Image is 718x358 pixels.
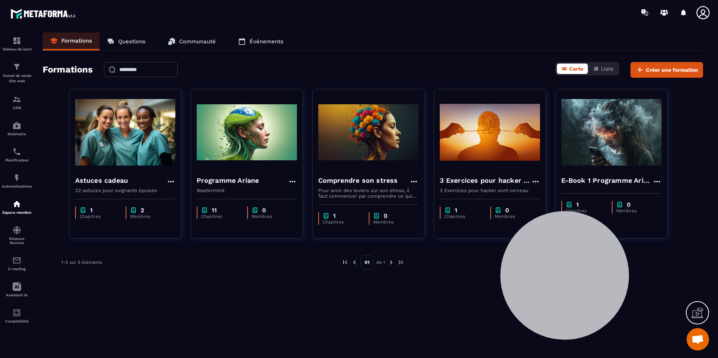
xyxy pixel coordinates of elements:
img: formation-background [197,95,297,170]
h4: Astuces cadeau [75,175,128,186]
img: chapter [616,201,623,208]
img: chapter [252,207,258,214]
p: Tunnel de vente Site web [2,73,32,84]
p: 22 astuces pour soignants épuisés [75,188,175,193]
p: Réseaux Sociaux [2,237,32,245]
p: CRM [2,106,32,110]
p: Tableau de bord [2,47,32,51]
p: 0 [384,212,387,219]
span: Carte [569,66,583,72]
p: Communauté [179,38,216,45]
p: Événements [249,38,283,45]
a: Questions [99,33,153,50]
h4: 3 Exercices pour hacker sont cerveau [440,175,531,186]
img: logo [10,7,78,21]
p: Chapitres [80,214,118,219]
img: accountant [12,308,21,317]
a: formationformationTableau de bord [2,31,32,57]
a: Formations [43,33,99,50]
a: accountantaccountantComptabilité [2,303,32,329]
img: formation [12,36,21,45]
a: Communauté [160,33,223,50]
p: 1 [333,212,336,219]
button: Liste [589,64,618,74]
a: formation-backgroundAstuces cadeau22 astuces pour soignants épuiséschapter1Chapitreschapter2Membres [69,89,191,248]
p: 3 Exercices pour hacker sont cerveau [440,188,540,193]
img: chapter [495,207,501,214]
img: formation-background [75,95,175,170]
p: E-mailing [2,267,32,271]
a: emailemailE-mailing [2,250,32,277]
p: 1 [90,207,93,214]
p: Webinaire [2,132,32,136]
a: Événements [231,33,291,50]
img: next [397,259,404,266]
p: Automatisations [2,184,32,188]
p: Membres [252,214,289,219]
img: automations [12,200,21,209]
p: 11 [212,207,217,214]
img: chapter [373,212,380,219]
span: Liste [601,66,613,72]
p: Formations [61,37,92,44]
p: 1 [455,207,457,214]
a: formationformationCRM [2,89,32,115]
p: Espace membre [2,210,32,215]
a: schedulerschedulerPlanificateur [2,142,32,168]
img: formation [12,62,21,71]
img: scheduler [12,147,21,156]
button: Créer une formation [630,62,703,78]
img: formation-background [561,95,662,170]
a: social-networksocial-networkRéseaux Sociaux [2,220,32,250]
p: Membres [373,219,411,225]
a: Assistant IA [2,277,32,303]
a: automationsautomationsEspace membre [2,194,32,220]
img: chapter [201,207,208,214]
button: Carte [557,64,588,74]
a: formation-background3 Exercices pour hacker sont cerveau3 Exercices pour hacker sont cerveauchapt... [434,89,555,248]
p: Questions [118,38,145,45]
img: prev [351,259,358,266]
img: chapter [444,207,451,214]
img: email [12,256,21,265]
p: Chapitres [201,214,240,219]
h4: Programme Ariane [197,175,259,186]
img: chapter [323,212,329,219]
h4: E-Book 1 Programme Ariane [561,175,653,186]
p: 0 [627,201,630,208]
p: Membres [616,208,654,213]
div: Ouvrir le chat [687,328,709,351]
p: Assistant IA [2,293,32,297]
a: automationsautomationsWebinaire [2,115,32,142]
span: Créer une formation [646,66,698,74]
img: prev [342,259,349,266]
img: formation-background [318,95,418,170]
p: Membres [130,214,168,219]
a: formationformationTunnel de vente Site web [2,57,32,89]
img: automations [12,121,21,130]
img: formation-background [440,95,540,170]
p: Pour avoir des leviers sur son stress, il faut commencer par comprendre ce qui se passe. [318,188,418,199]
p: 2 [141,207,144,214]
p: 1-5 sur 5 éléments [61,260,102,265]
p: 0 [262,207,266,214]
a: automationsautomationsAutomatisations [2,168,32,194]
img: chapter [80,207,86,214]
img: chapter [566,201,573,208]
a: formation-backgroundComprendre son stressPour avoir des leviers sur son stress, il faut commencer... [312,89,434,248]
p: Chapitres [444,214,483,219]
h2: Formations [43,62,93,78]
p: Membres [495,214,533,219]
p: Chapitres [566,208,604,213]
p: 01 [360,255,374,269]
p: de 1 [376,259,385,265]
img: automations [12,173,21,182]
p: Comptabilité [2,319,32,323]
a: formation-backgroundProgramme ArianeMastermindchapter11Chapitreschapter0Membres [191,89,312,248]
p: Planificateur [2,158,32,162]
p: Mastermind [197,188,297,193]
img: formation [12,95,21,104]
p: Chapitres [323,219,361,225]
img: social-network [12,226,21,235]
h4: Comprendre son stress [318,175,398,186]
